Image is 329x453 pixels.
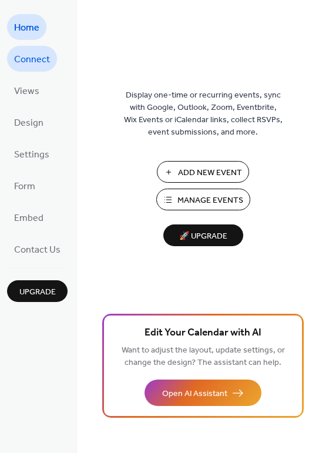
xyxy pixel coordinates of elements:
[7,14,46,40] a: Home
[7,173,42,199] a: Form
[145,325,261,341] span: Edit Your Calendar with AI
[163,224,243,246] button: 🚀 Upgrade
[145,380,261,406] button: Open AI Assistant
[14,177,35,196] span: Form
[14,19,39,38] span: Home
[7,236,68,262] a: Contact Us
[7,204,51,230] a: Embed
[14,82,39,101] span: Views
[7,141,56,167] a: Settings
[7,46,57,72] a: Connect
[14,146,49,165] span: Settings
[14,114,43,133] span: Design
[177,194,243,207] span: Manage Events
[170,229,236,244] span: 🚀 Upgrade
[124,89,283,139] span: Display one-time or recurring events, sync with Google, Outlook, Zoom, Eventbrite, Wix Events or ...
[156,189,250,210] button: Manage Events
[7,109,51,135] a: Design
[178,167,242,179] span: Add New Event
[7,280,68,302] button: Upgrade
[7,78,46,103] a: Views
[162,388,227,400] span: Open AI Assistant
[157,161,249,183] button: Add New Event
[14,241,61,260] span: Contact Us
[122,343,285,371] span: Want to adjust the layout, update settings, or change the design? The assistant can help.
[14,51,50,69] span: Connect
[14,209,43,228] span: Embed
[19,286,56,298] span: Upgrade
